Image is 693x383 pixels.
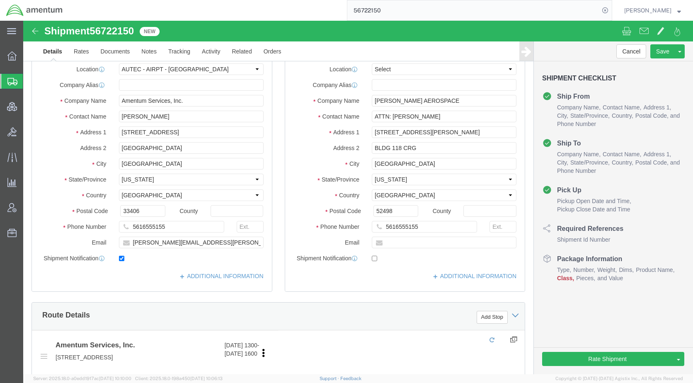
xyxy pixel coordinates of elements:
a: Feedback [340,376,361,381]
span: Client: 2025.18.0-198a450 [135,376,223,381]
a: Support [320,376,340,381]
button: [PERSON_NAME] [624,5,681,15]
span: [DATE] 10:10:00 [99,376,131,381]
span: Server: 2025.18.0-a0edd1917ac [33,376,131,381]
iframe: FS Legacy Container [23,21,693,374]
input: Search for shipment number, reference number [347,0,599,20]
span: Kent Gilman [624,6,671,15]
span: Copyright © [DATE]-[DATE] Agistix Inc., All Rights Reserved [555,375,683,382]
span: [DATE] 10:06:13 [190,376,223,381]
img: logo [6,4,63,17]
